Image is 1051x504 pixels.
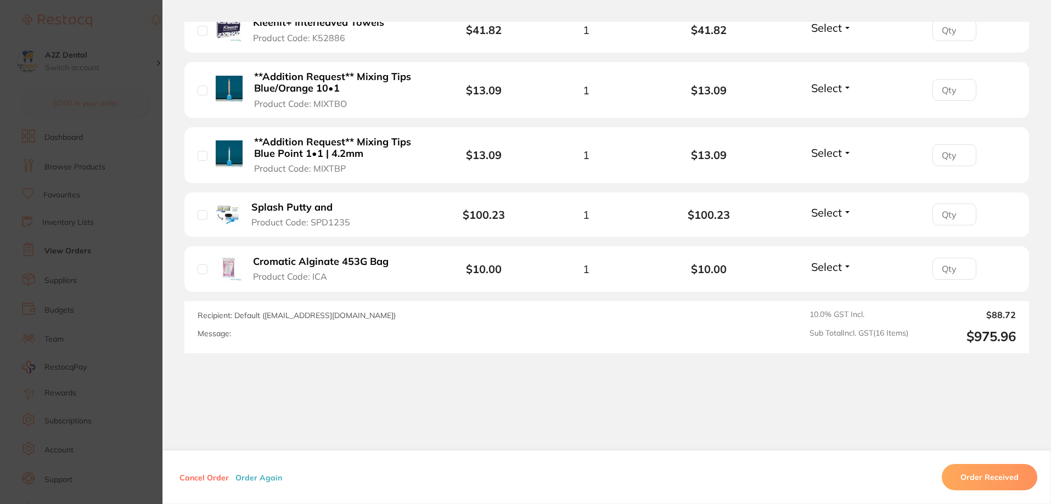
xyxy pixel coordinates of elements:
b: $13.09 [648,149,771,161]
span: Select [811,206,842,219]
button: Select [808,81,855,95]
span: Product Code: MIXTBO [254,99,347,109]
span: Recipient: Default ( [EMAIL_ADDRESS][DOMAIN_NAME] ) [198,310,396,320]
button: Select [808,260,855,274]
button: Order Again [232,472,285,482]
span: Sub Total Incl. GST ( 16 Items) [810,329,908,344]
b: Cromatic Alginate 453G Bag [253,256,389,268]
img: Splash Putty and [216,201,240,225]
span: 10.0 % GST Incl. [810,310,908,320]
span: 1 [583,208,589,221]
button: Cancel Order [176,472,232,482]
b: **Addition Request** Mixing Tips Blue Point 1•1 | 4.2mm [254,137,424,159]
button: Select [808,206,855,219]
span: Product Code: K52886 [253,33,345,43]
span: 1 [583,24,589,36]
input: Qty [932,19,976,41]
span: Select [811,260,842,274]
b: Splash Putty and [251,202,333,213]
input: Qty [932,258,976,280]
b: $13.09 [648,84,771,97]
img: **Addition Request** Mixing Tips Blue Point 1•1 | 4.2mm [216,140,243,167]
span: Select [811,81,842,95]
button: Cromatic Alginate 453G Bag Product Code: ICA [250,256,401,282]
b: $10.00 [466,262,502,276]
input: Qty [932,144,976,166]
span: 1 [583,149,589,161]
button: Select [808,21,855,35]
b: $13.09 [466,148,502,162]
input: Qty [932,203,976,225]
output: $975.96 [917,329,1016,344]
button: Order Received [942,464,1037,490]
span: Product Code: SPD1235 [251,217,350,227]
b: **Addition Request** Mixing Tips Blue/Orange 10•1 [254,71,424,94]
button: **Addition Request** Mixing Tips Blue Point 1•1 | 4.2mm Product Code: MIXTBP [251,136,427,174]
b: $10.00 [648,263,771,275]
span: 1 [583,84,589,97]
img: **Addition Request** Mixing Tips Blue/Orange 10•1 [216,76,243,103]
output: $88.72 [917,310,1016,320]
span: Select [811,146,842,160]
span: Select [811,21,842,35]
span: Product Code: MIXTBP [254,163,346,173]
span: 1 [583,263,589,275]
b: $13.09 [466,83,502,97]
button: Kleenit+ Interleaved Towels Product Code: K52886 [250,16,397,43]
b: $100.23 [648,208,771,221]
span: Product Code: ICA [253,271,327,281]
button: **Addition Request** Mixing Tips Blue/Orange 10•1 Product Code: MIXTBO [251,71,427,109]
b: $41.82 [466,23,502,37]
b: Kleenit+ Interleaved Towels [253,17,384,29]
button: Splash Putty and Product Code: SPD1235 [248,201,364,228]
label: Message: [198,329,231,338]
img: Cromatic Alginate 453G Bag [216,255,241,281]
img: Kleenit+ Interleaved Towels [216,16,241,42]
b: $41.82 [648,24,771,36]
b: $100.23 [463,208,505,222]
input: Qty [932,79,976,101]
button: Select [808,146,855,160]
